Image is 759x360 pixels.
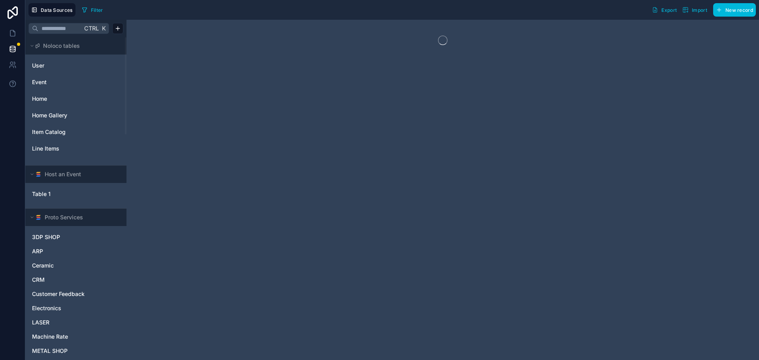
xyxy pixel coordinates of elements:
[32,347,118,355] a: METAL SHOP
[710,3,756,17] a: New record
[28,330,123,343] div: Machine Rate
[32,333,68,341] span: Machine Rate
[32,276,45,284] span: CRM
[32,95,47,103] span: Home
[28,273,123,286] div: CRM
[32,145,59,153] span: Line Items
[28,245,123,258] div: ARP
[28,142,123,155] div: Line Items
[45,213,83,221] span: Proto Services
[692,7,707,13] span: Import
[32,128,66,136] span: Item Catalog
[91,7,103,13] span: Filter
[35,171,42,177] img: SmartSuite logo
[28,302,123,315] div: Electronics
[32,95,118,103] a: Home
[32,262,118,270] a: Ceramic
[79,4,106,16] button: Filter
[28,59,123,72] div: User
[32,62,44,70] span: User
[32,111,118,119] a: Home Gallery
[32,333,118,341] a: Machine Rate
[28,40,119,51] button: Noloco tables
[32,304,118,312] a: Electronics
[32,78,118,86] a: Event
[28,288,123,300] div: Customer Feedback
[649,3,680,17] button: Export
[28,169,119,180] button: SmartSuite logoHost an Event
[32,128,118,136] a: Item Catalog
[28,259,123,272] div: Ceramic
[32,111,67,119] span: Home Gallery
[83,23,100,33] span: Ctrl
[32,190,118,198] a: Table 1
[28,316,123,329] div: LASER
[680,3,710,17] button: Import
[32,276,118,284] a: CRM
[28,231,123,243] div: 3DP SHOP
[32,290,85,298] span: Customer Feedback
[725,7,753,13] span: New record
[28,212,119,223] button: SmartSuite logoProto Services
[35,214,42,221] img: SmartSuite logo
[32,247,43,255] span: ARP
[32,233,118,241] a: 3DP SHOP
[28,76,123,89] div: Event
[32,304,61,312] span: Electronics
[32,262,54,270] span: Ceramic
[41,7,73,13] span: Data Sources
[28,109,123,122] div: Home Gallery
[28,126,123,138] div: Item Catalog
[101,26,106,31] span: K
[28,188,123,200] div: Table 1
[28,345,123,357] div: METAL SHOP
[28,3,76,17] button: Data Sources
[32,190,51,198] span: Table 1
[32,247,118,255] a: ARP
[32,145,118,153] a: Line Items
[28,92,123,105] div: Home
[32,319,118,326] a: LASER
[713,3,756,17] button: New record
[45,170,81,178] span: Host an Event
[32,347,68,355] span: METAL SHOP
[32,233,60,241] span: 3DP SHOP
[32,290,118,298] a: Customer Feedback
[32,319,49,326] span: LASER
[32,78,47,86] span: Event
[661,7,677,13] span: Export
[32,62,118,70] a: User
[43,42,80,50] span: Noloco tables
